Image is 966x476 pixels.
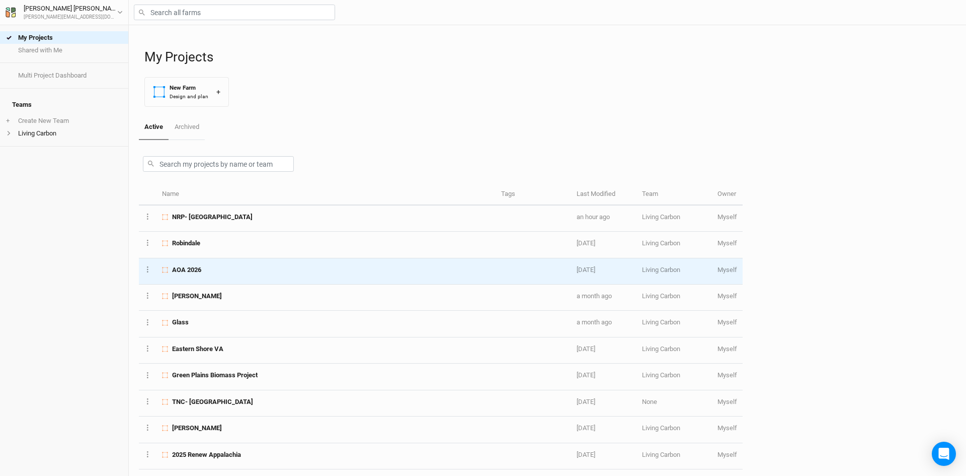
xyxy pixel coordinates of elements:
[636,311,712,337] td: Living Carbon
[717,239,737,247] span: andy@livingcarbon.com
[636,232,712,258] td: Living Carbon
[932,442,956,466] div: Open Intercom Messenger
[717,292,737,300] span: andy@livingcarbon.com
[712,184,743,206] th: Owner
[143,156,294,172] input: Search my projects by name or team
[156,184,496,206] th: Name
[577,213,610,221] span: Oct 14, 2025 11:08 AM
[172,292,222,301] span: Phillips
[636,443,712,469] td: Living Carbon
[577,292,612,300] span: Sep 16, 2025 11:51 AM
[717,451,737,458] span: andy@livingcarbon.com
[172,265,201,275] span: AOA 2026
[636,417,712,443] td: Living Carbon
[216,87,220,97] div: +
[577,239,595,247] span: Oct 8, 2025 8:45 AM
[717,318,737,326] span: andy@livingcarbon.com
[144,77,229,107] button: New FarmDesign and plan+
[636,390,712,417] td: None
[577,318,612,326] span: Sep 8, 2025 2:07 PM
[24,14,117,21] div: [PERSON_NAME][EMAIL_ADDRESS][DOMAIN_NAME]
[636,285,712,311] td: Living Carbon
[170,93,208,100] div: Design and plan
[636,184,712,206] th: Team
[6,117,10,125] span: +
[6,95,122,115] h4: Teams
[636,258,712,285] td: Living Carbon
[172,450,241,459] span: 2025 Renew Appalachia
[636,206,712,232] td: Living Carbon
[169,115,204,139] a: Archived
[577,451,595,458] span: Jul 23, 2025 3:49 PM
[717,398,737,405] span: andy@livingcarbon.com
[134,5,335,20] input: Search all farms
[717,371,737,379] span: andy@livingcarbon.com
[577,266,595,274] span: Oct 3, 2025 3:54 PM
[144,49,956,65] h1: My Projects
[717,213,737,221] span: andy@livingcarbon.com
[496,184,571,206] th: Tags
[636,364,712,390] td: Living Carbon
[172,397,253,406] span: TNC- VA
[172,318,189,327] span: Glass
[571,184,636,206] th: Last Modified
[717,266,737,274] span: andy@livingcarbon.com
[172,213,253,222] span: NRP- Phase 2 Colony Bay
[5,3,123,21] button: [PERSON_NAME] [PERSON_NAME][PERSON_NAME][EMAIL_ADDRESS][DOMAIN_NAME]
[717,424,737,432] span: andy@livingcarbon.com
[172,239,200,248] span: Robindale
[172,345,223,354] span: Eastern Shore VA
[577,371,595,379] span: Aug 22, 2025 8:26 AM
[24,4,117,14] div: [PERSON_NAME] [PERSON_NAME]
[577,424,595,432] span: Jul 23, 2025 3:55 PM
[717,345,737,353] span: andy@livingcarbon.com
[172,424,222,433] span: Wisniewski
[170,84,208,92] div: New Farm
[577,345,595,353] span: Aug 26, 2025 9:06 AM
[577,398,595,405] span: Aug 19, 2025 10:45 AM
[172,371,258,380] span: Green Plains Biomass Project
[636,337,712,364] td: Living Carbon
[139,115,169,140] a: Active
